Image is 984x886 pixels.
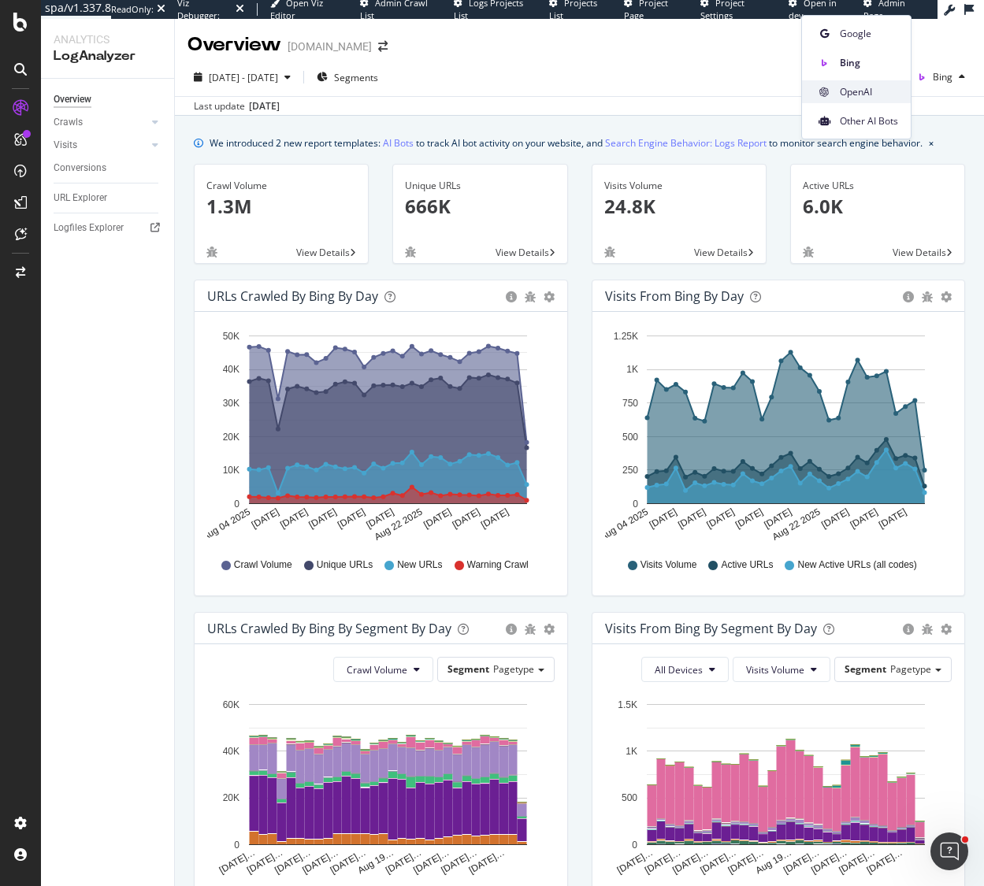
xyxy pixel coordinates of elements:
text: 0 [632,840,637,851]
span: Crawl Volume [347,663,407,677]
text: 60K [223,699,240,710]
div: Active URLs [803,179,952,193]
text: 0 [234,499,240,510]
span: Unique URLs [317,558,373,572]
button: Bing [911,65,971,90]
span: Segment [845,662,886,676]
button: All Devices [641,657,729,682]
div: Visits from Bing By Segment By Day [605,621,817,636]
text: Aug 04 2025 [598,506,650,543]
div: Visits Volume [604,179,754,193]
span: Pagetype [890,662,931,676]
div: Overview [54,91,91,108]
text: 10K [223,465,240,476]
div: Crawls [54,114,83,131]
button: Segments [310,65,384,90]
button: Crawl Volume [333,657,433,682]
div: We introduced 2 new report templates: to track AI bot activity on your website, and to monitor se... [210,135,923,151]
text: [DATE] [704,506,736,531]
button: [DATE] - [DATE] [188,65,297,90]
span: View Details [296,246,350,259]
span: Bing [840,56,898,70]
text: [DATE] [278,506,310,531]
div: [DOMAIN_NAME] [288,39,372,54]
button: Visits Volume [733,657,830,682]
div: Visits from Bing by day [605,288,744,304]
div: URLs Crawled by Bing By Segment By Day [207,621,451,636]
button: close banner [925,132,938,154]
span: Other AI Bots [840,114,898,128]
a: Overview [54,91,163,108]
text: Aug 22 2025 [770,506,822,543]
p: 1.3M [206,193,356,220]
div: [DATE] [249,99,280,113]
text: [DATE] [733,506,765,531]
text: 20K [223,432,240,443]
div: LogAnalyzer [54,47,162,65]
span: All Devices [655,663,703,677]
div: bug [922,291,933,302]
span: OpenAI [840,85,898,99]
div: Visits [54,137,77,154]
div: bug [604,247,615,258]
p: 6.0K [803,193,952,220]
text: 0 [633,499,638,510]
text: [DATE] [479,506,511,531]
text: 40K [223,746,240,757]
span: Active URLs [721,558,773,572]
div: Conversions [54,160,106,176]
div: arrow-right-arrow-left [378,41,388,52]
text: 1.5K [618,699,637,710]
div: URL Explorer [54,190,107,206]
text: 1.25K [613,331,637,342]
text: [DATE] [762,506,793,531]
span: View Details [496,246,549,259]
svg: A chart. [605,695,952,877]
svg: A chart. [605,324,952,543]
p: 666K [405,193,555,220]
text: [DATE] [307,506,339,531]
div: Last update [194,99,280,113]
a: URL Explorer [54,190,163,206]
a: Visits [54,137,147,154]
span: View Details [893,246,946,259]
div: A chart. [207,695,555,877]
text: 30K [223,398,240,409]
span: New URLs [397,558,442,572]
span: New Active URLs (all codes) [797,558,916,572]
div: circle-info [903,624,914,635]
div: Overview [188,32,281,58]
text: 1K [626,365,638,376]
span: View Details [694,246,748,259]
a: AI Bots [383,135,414,151]
div: Unique URLs [405,179,555,193]
div: bug [525,291,536,302]
span: Warning Crawl [467,558,529,572]
svg: A chart. [207,324,555,543]
text: [DATE] [819,506,851,531]
text: 0 [234,840,240,851]
div: gear [941,624,952,635]
text: 250 [622,465,637,476]
text: 1K [626,746,637,757]
iframe: Intercom live chat [930,832,968,870]
span: Google [840,27,898,41]
text: [DATE] [364,506,395,531]
text: Aug 04 2025 [200,506,252,543]
div: info banner [194,135,965,151]
div: bug [803,247,814,258]
span: Segments [334,71,378,84]
text: 50K [223,331,240,342]
text: [DATE] [421,506,453,531]
a: Search Engine Behavior: Logs Report [605,135,767,151]
a: Conversions [54,160,163,176]
text: 750 [622,398,637,409]
div: Logfiles Explorer [54,220,124,236]
div: bug [405,247,416,258]
span: Bing [933,70,952,83]
span: Segment [447,662,489,676]
div: gear [544,291,555,302]
span: Visits Volume [641,558,697,572]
